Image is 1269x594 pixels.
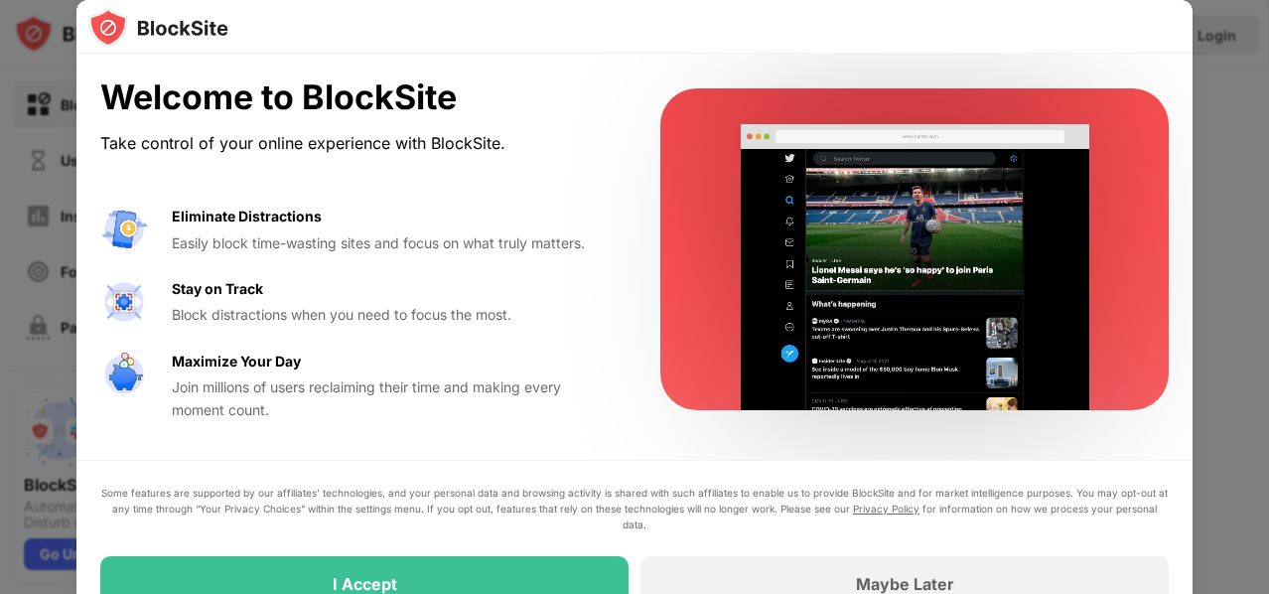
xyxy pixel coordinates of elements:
div: Easily block time-wasting sites and focus on what truly matters. [172,232,613,254]
div: Take control of your online experience with BlockSite. [100,129,613,158]
div: I Accept [333,574,397,594]
div: Join millions of users reclaiming their time and making every moment count. [172,376,613,421]
div: Block distractions when you need to focus the most. [172,304,613,326]
div: Eliminate Distractions [172,206,322,227]
div: Maximize Your Day [172,351,301,372]
div: Maybe Later [856,574,954,594]
iframe: Sign in with Google Dialog [861,20,1249,202]
a: Privacy Policy [853,503,919,515]
img: value-avoid-distractions.svg [100,206,148,253]
img: value-focus.svg [100,278,148,326]
img: logo-blocksite.svg [88,8,228,48]
div: Welcome to BlockSite [100,77,613,118]
img: value-safe-time.svg [100,351,148,398]
div: Some features are supported by our affiliates’ technologies, and your personal data and browsing ... [100,485,1169,532]
div: Stay on Track [172,278,263,300]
